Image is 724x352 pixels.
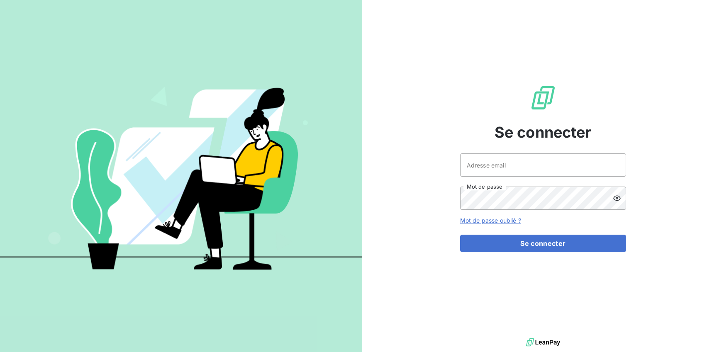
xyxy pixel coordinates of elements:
[526,336,560,349] img: logo
[460,217,521,224] a: Mot de passe oublié ?
[530,85,556,111] img: Logo LeanPay
[460,153,626,177] input: placeholder
[460,235,626,252] button: Se connecter
[495,121,592,143] span: Se connecter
